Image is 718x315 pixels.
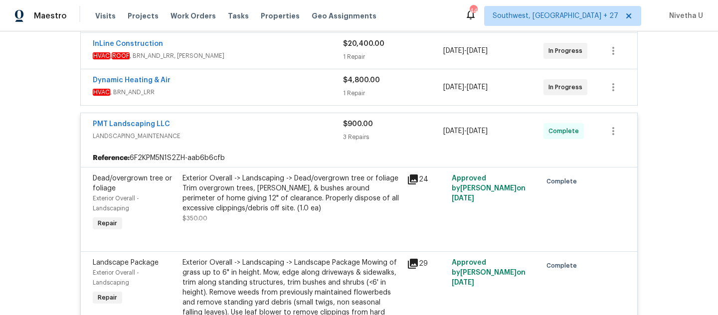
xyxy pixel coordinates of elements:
span: Geo Assignments [312,11,376,21]
span: $20,400.00 [343,40,384,47]
span: Landscape Package [93,259,159,266]
a: InLine Construction [93,40,163,47]
span: $350.00 [182,215,207,221]
span: Repair [94,293,121,303]
span: $4,800.00 [343,77,380,84]
span: $900.00 [343,121,373,128]
span: Projects [128,11,159,21]
span: Maestro [34,11,67,21]
span: Complete [546,261,581,271]
span: [DATE] [467,47,488,54]
span: [DATE] [443,128,464,135]
div: Exterior Overall -> Landscaping -> Dead/overgrown tree or foliage Trim overgrown trees, [PERSON_N... [182,173,401,213]
span: Complete [548,126,583,136]
div: 24 [407,173,446,185]
em: HVAC [93,52,110,59]
span: [DATE] [452,195,474,202]
span: Tasks [228,12,249,19]
span: Visits [95,11,116,21]
span: In Progress [548,82,586,92]
span: Approved by [PERSON_NAME] on [452,175,526,202]
span: , , BRN_AND_LRR, [PERSON_NAME] [93,51,343,61]
div: 1 Repair [343,52,443,62]
span: Exterior Overall - Landscaping [93,270,139,286]
span: - [443,82,488,92]
span: [DATE] [467,84,488,91]
span: [DATE] [467,128,488,135]
em: ROOF [112,52,130,59]
div: 29 [407,258,446,270]
span: Approved by [PERSON_NAME] on [452,259,526,286]
div: 1 Repair [343,88,443,98]
span: [DATE] [452,279,474,286]
span: Dead/overgrown tree or foliage [93,175,172,192]
span: [DATE] [443,84,464,91]
span: Complete [546,176,581,186]
span: [DATE] [443,47,464,54]
a: Dynamic Heating & Air [93,77,171,84]
span: Southwest, [GEOGRAPHIC_DATA] + 27 [493,11,618,21]
div: 6F2KPM5N1S2ZH-aab6b6cfb [81,149,637,167]
span: Repair [94,218,121,228]
span: Nivetha U [665,11,703,21]
em: HVAC [93,89,110,96]
span: , BRN_AND_LRR [93,87,343,97]
span: Exterior Overall - Landscaping [93,195,139,211]
span: LANDSCAPING_MAINTENANCE [93,131,343,141]
span: - [443,126,488,136]
span: Work Orders [171,11,216,21]
span: - [443,46,488,56]
div: 3 Repairs [343,132,443,142]
span: In Progress [548,46,586,56]
span: Properties [261,11,300,21]
div: 443 [470,6,477,16]
a: PMT Landscaping LLC [93,121,170,128]
b: Reference: [93,153,130,163]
